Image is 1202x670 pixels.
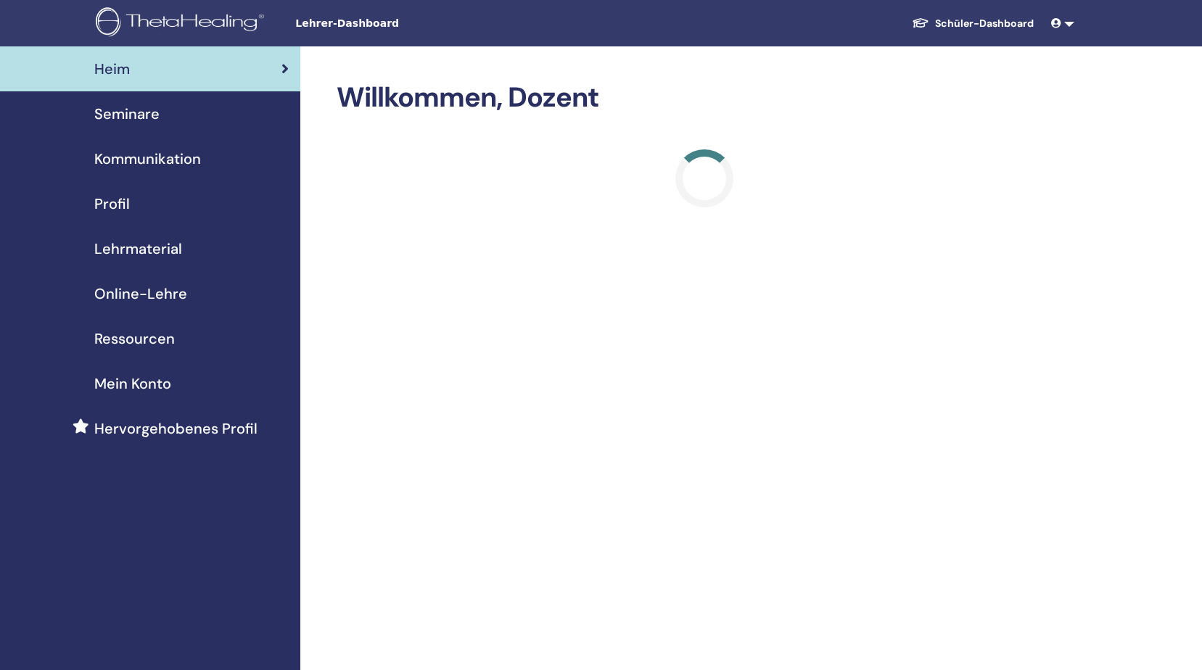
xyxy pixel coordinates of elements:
[94,148,201,170] span: Kommunikation
[94,328,175,350] span: Ressourcen
[94,373,171,394] span: Mein Konto
[337,81,1071,115] h2: Willkommen, Dozent
[94,193,130,215] span: Profil
[94,103,160,125] span: Seminare
[295,16,513,31] span: Lehrer-Dashboard
[94,58,130,80] span: Heim
[96,7,269,40] img: logo.png
[912,17,929,29] img: graduation-cap-white.svg
[900,10,1045,37] a: Schüler-Dashboard
[94,418,258,439] span: Hervorgehobenes Profil
[94,238,182,260] span: Lehrmaterial
[94,283,187,305] span: Online-Lehre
